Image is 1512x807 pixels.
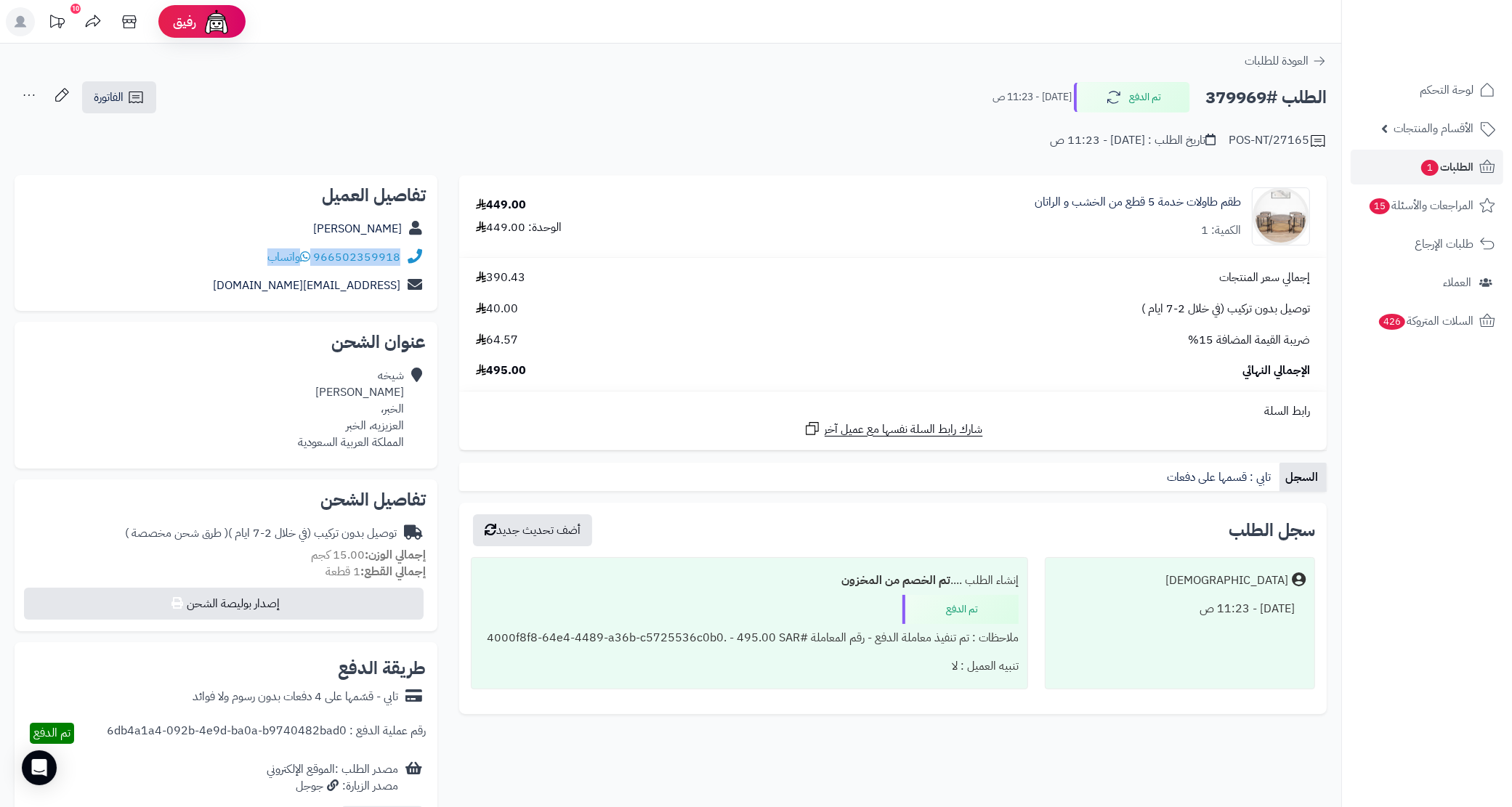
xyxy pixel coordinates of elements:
h3: سجل الطلب [1229,522,1315,539]
span: طلبات الإرجاع [1415,234,1473,254]
span: إجمالي سعر المنتجات [1219,269,1310,286]
button: إصدار بوليصة الشحن [24,588,424,620]
h2: تفاصيل الشحن [26,491,426,508]
button: تم الدفع [1074,82,1190,113]
span: 390.43 [476,269,525,286]
span: العملاء [1443,272,1471,293]
a: الفاتورة [82,81,156,113]
b: تم الخصم من المخزون [841,572,950,589]
small: 15.00 كجم [311,546,426,564]
div: تنبيه العميل : لا [480,652,1019,681]
a: [EMAIL_ADDRESS][DOMAIN_NAME] [213,277,400,294]
a: تحديثات المنصة [39,7,75,40]
span: السلات المتروكة [1378,311,1473,331]
div: رقم عملية الدفع : 6db4a1a4-092b-4e9d-ba0a-b9740482bad0 [107,723,426,744]
span: ( طرق شحن مخصصة ) [125,524,228,542]
h2: الطلب #379969 [1205,83,1327,113]
div: 10 [70,4,81,14]
span: 426 [1378,313,1406,330]
span: الأقسام والمنتجات [1394,118,1473,139]
span: 1 [1420,159,1439,176]
div: الكمية: 1 [1201,222,1241,239]
a: المراجعات والأسئلة15 [1351,188,1503,223]
span: الفاتورة [94,89,124,106]
span: 64.57 [476,332,518,349]
a: العودة للطلبات [1245,52,1327,70]
div: الوحدة: 449.00 [476,219,562,236]
a: طلبات الإرجاع [1351,227,1503,261]
strong: إجمالي الوزن: [365,546,426,564]
img: 1744274441-1-90x90.jpg [1253,187,1309,246]
span: 15 [1369,198,1390,214]
img: ai-face.png [202,7,231,36]
span: 40.00 [476,301,518,317]
a: السلات المتروكة426 [1351,304,1503,338]
h2: تفاصيل العميل [26,187,426,204]
a: واتساب [267,248,310,266]
a: تابي : قسمها على دفعات [1161,463,1279,492]
div: إنشاء الطلب .... [480,567,1019,595]
strong: إجمالي القطع: [360,563,426,580]
span: العودة للطلبات [1245,52,1309,70]
span: الطلبات [1420,157,1473,177]
div: شيخه [PERSON_NAME] الخبر، العزيزيه، الخبر المملكة العربية السعودية [298,368,404,450]
div: مصدر الزيارة: جوجل [267,778,398,795]
div: مصدر الطلب :الموقع الإلكتروني [267,761,398,795]
div: تابي - قسّمها على 4 دفعات بدون رسوم ولا فوائد [193,689,398,705]
span: المراجعات والأسئلة [1368,195,1473,216]
h2: عنوان الشحن [26,333,426,351]
small: 1 قطعة [326,563,426,580]
a: [PERSON_NAME] [313,220,402,238]
div: Open Intercom Messenger [22,750,57,785]
a: السجل [1279,463,1327,492]
span: توصيل بدون تركيب (في خلال 2-7 ايام ) [1141,301,1310,317]
div: POS-NT/27165 [1229,132,1327,150]
div: 449.00 [476,197,526,214]
button: أضف تحديث جديد [473,514,592,546]
div: رابط السلة [465,403,1321,420]
div: تاريخ الطلب : [DATE] - 11:23 ص [1050,132,1216,149]
a: 966502359918 [313,248,400,266]
img: logo-2.png [1413,29,1498,60]
span: رفيق [173,13,196,31]
div: توصيل بدون تركيب (في خلال 2-7 ايام ) [125,525,397,542]
a: طقم طاولات خدمة 5 قطع من الخشب و الراتان [1035,194,1241,211]
span: تم الدفع [33,724,70,742]
small: [DATE] - 11:23 ص [992,90,1072,105]
a: شارك رابط السلة نفسها مع عميل آخر [804,420,983,438]
div: تم الدفع [902,595,1019,624]
span: شارك رابط السلة نفسها مع عميل آخر [825,421,983,438]
div: [DEMOGRAPHIC_DATA] [1165,572,1288,589]
a: لوحة التحكم [1351,73,1503,108]
span: الإجمالي النهائي [1242,362,1310,379]
div: ملاحظات : تم تنفيذ معاملة الدفع - رقم المعاملة #4000f8f8-64e4-4489-a36b-c5725536c0b0. - 495.00 SAR [480,624,1019,652]
div: [DATE] - 11:23 ص [1054,595,1306,623]
a: العملاء [1351,265,1503,300]
a: الطلبات1 [1351,150,1503,184]
span: ضريبة القيمة المضافة 15% [1188,332,1310,349]
h2: طريقة الدفع [338,660,426,677]
span: لوحة التحكم [1420,80,1473,100]
span: 495.00 [476,362,526,379]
